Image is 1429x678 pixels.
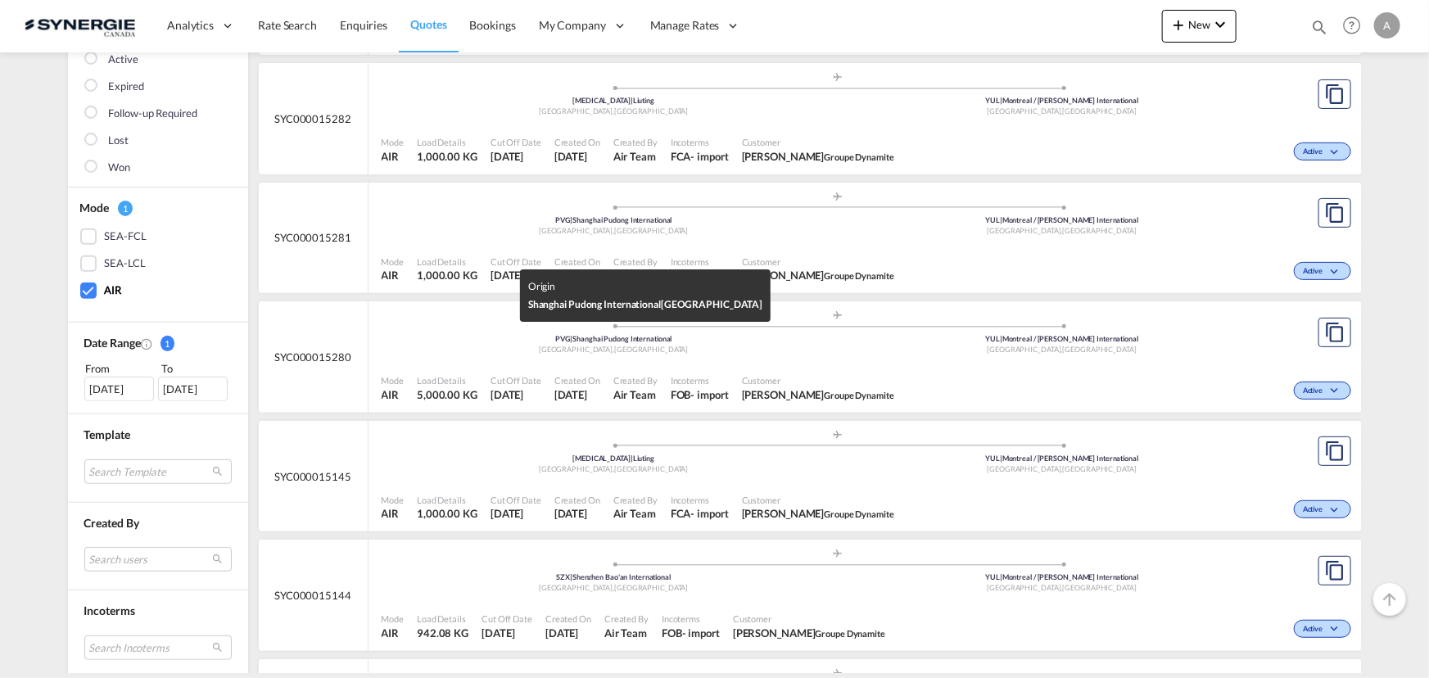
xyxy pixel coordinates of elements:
[1318,436,1351,466] button: Copy Quote
[1338,11,1374,41] div: Help
[1380,590,1400,609] md-icon: icon-arrow-up
[614,106,688,115] span: [GEOGRAPHIC_DATA]
[410,17,446,31] span: Quotes
[259,183,1362,294] div: SYC000015281 assets/icons/custom/ship-fill.svgassets/icons/custom/roll-o-plane.svgOriginShanghai ...
[1374,12,1400,38] div: A
[141,337,154,350] md-icon: Created On
[828,549,848,558] md-icon: assets/icons/custom/roll-o-plane.svg
[528,296,762,314] div: Shanghai Pudong International
[613,136,658,148] span: Created By
[987,345,1062,354] span: [GEOGRAPHIC_DATA]
[604,612,649,625] span: Created By
[742,255,894,268] span: Customer
[554,374,600,386] span: Created On
[109,160,131,176] div: Won
[417,136,477,148] span: Load Details
[259,540,1362,651] div: SYC000015144 assets/icons/custom/ship-fill.svgassets/icons/custom/roll-o-plane.svgOriginShenzhen ...
[556,572,671,581] span: SZX Shenzhen Bao'an International
[824,390,894,400] span: Groupe Dynamite
[613,583,614,592] span: ,
[1061,345,1063,354] span: ,
[1061,464,1063,473] span: ,
[545,626,591,640] span: 30 Sep 2025
[539,345,614,354] span: [GEOGRAPHIC_DATA]
[539,106,614,115] span: [GEOGRAPHIC_DATA]
[1303,504,1327,516] span: Active
[1310,18,1328,36] md-icon: icon-magnify
[105,282,122,299] div: AIR
[1063,226,1137,235] span: [GEOGRAPHIC_DATA]
[417,507,477,520] span: 1,000.00 KG
[382,149,405,164] span: AIR
[382,494,405,506] span: Mode
[985,215,1138,224] span: YUL Montreal / [PERSON_NAME] International
[828,311,848,319] md-icon: assets/icons/custom/roll-o-plane.svg
[1294,500,1350,518] div: Change Status Here
[613,106,614,115] span: ,
[1063,583,1137,592] span: [GEOGRAPHIC_DATA]
[613,374,658,386] span: Created By
[1303,386,1327,397] span: Active
[382,255,405,268] span: Mode
[1325,323,1345,342] md-icon: assets/icons/custom/copyQuote.svg
[554,506,600,521] span: 30 Sep 2025
[382,387,405,402] span: AIR
[987,464,1062,473] span: [GEOGRAPHIC_DATA]
[417,269,477,282] span: 1,000.00 KG
[382,506,405,521] span: AIR
[80,282,236,299] md-checkbox: AIR
[1325,203,1345,223] md-icon: assets/icons/custom/copyQuote.svg
[614,226,688,235] span: [GEOGRAPHIC_DATA]
[1000,334,1002,343] span: |
[539,583,614,592] span: [GEOGRAPHIC_DATA]
[417,255,477,268] span: Load Details
[614,464,688,473] span: [GEOGRAPHIC_DATA]
[1325,441,1345,461] md-icon: assets/icons/custom/copyQuote.svg
[528,278,762,296] div: Origin
[109,133,129,149] div: Lost
[671,149,691,164] div: FCA
[733,626,885,640] span: Marc Sutton Groupe Dynamite
[1063,464,1137,473] span: [GEOGRAPHIC_DATA]
[80,228,236,245] md-checkbox: SEA-FCL
[613,345,614,354] span: ,
[571,215,573,224] span: |
[382,136,405,148] span: Mode
[1063,106,1137,115] span: [GEOGRAPHIC_DATA]
[1327,506,1347,515] md-icon: icon-chevron-down
[824,151,894,162] span: Groupe Dynamite
[661,298,762,310] span: [GEOGRAPHIC_DATA]
[118,201,133,216] span: 1
[828,431,848,439] md-icon: assets/icons/custom/roll-o-plane.svg
[671,255,729,268] span: Incoterms
[742,268,894,282] span: Marc Sutton Groupe Dynamite
[1303,624,1327,635] span: Active
[161,336,175,351] span: 1
[109,79,144,95] div: Expired
[662,626,720,640] div: FOB import
[614,345,688,354] span: [GEOGRAPHIC_DATA]
[417,150,477,163] span: 1,000.00 KG
[613,506,658,521] span: Air Team
[1294,620,1350,638] div: Change Status Here
[382,626,405,640] span: AIR
[671,387,729,402] div: FOB import
[259,421,1362,532] div: SYC000015145 assets/icons/custom/ship-fill.svgassets/icons/custom/roll-o-plane.svgOriginLiuting C...
[1169,15,1188,34] md-icon: icon-plus 400-fg
[340,18,387,32] span: Enquiries
[614,583,688,592] span: [GEOGRAPHIC_DATA]
[742,506,894,521] span: Marc Sutton Groupe Dynamite
[555,334,672,343] span: PVG Shanghai Pudong International
[985,454,1138,463] span: YUL Montreal / [PERSON_NAME] International
[671,387,691,402] div: FOB
[987,106,1062,115] span: [GEOGRAPHIC_DATA]
[742,374,894,386] span: Customer
[555,215,672,224] span: PVG Shanghai Pudong International
[570,572,572,581] span: |
[109,106,197,122] div: Follow-up Required
[1318,79,1351,109] button: Copy Quote
[382,612,405,625] span: Mode
[84,360,156,377] div: From
[167,17,214,34] span: Analytics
